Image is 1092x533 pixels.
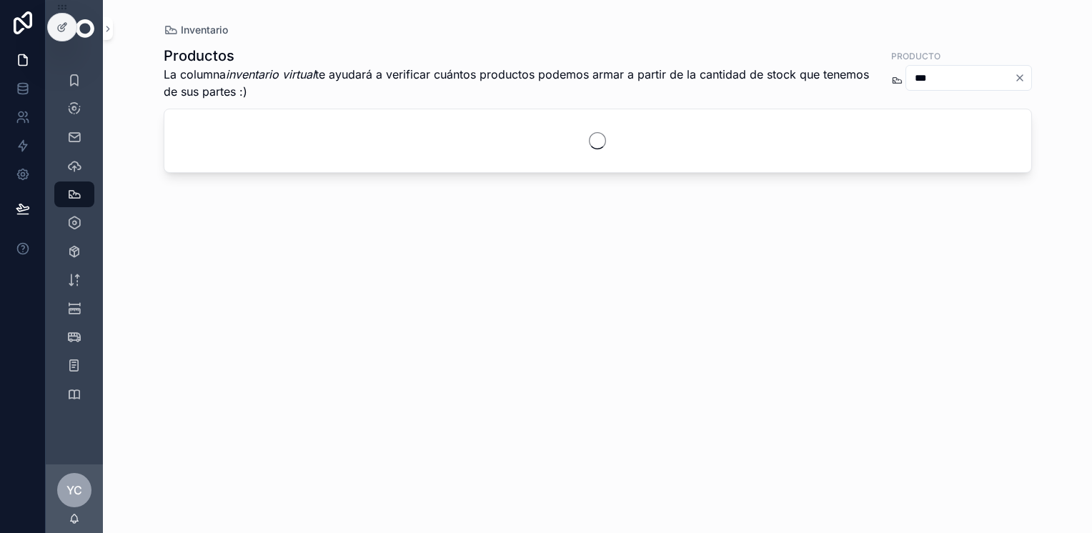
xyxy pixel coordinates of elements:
span: La columna te ayudará a verificar cuántos productos podemos armar a partir de la cantidad de stoc... [164,66,880,100]
div: scrollable content [46,57,103,426]
button: Clear [1014,72,1031,84]
label: PRODUCTO [891,49,940,62]
h1: Productos [164,46,880,66]
span: Inventario [181,23,228,37]
a: Inventario [164,23,228,37]
em: inventario virtual [226,67,315,81]
span: YC [66,482,82,499]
